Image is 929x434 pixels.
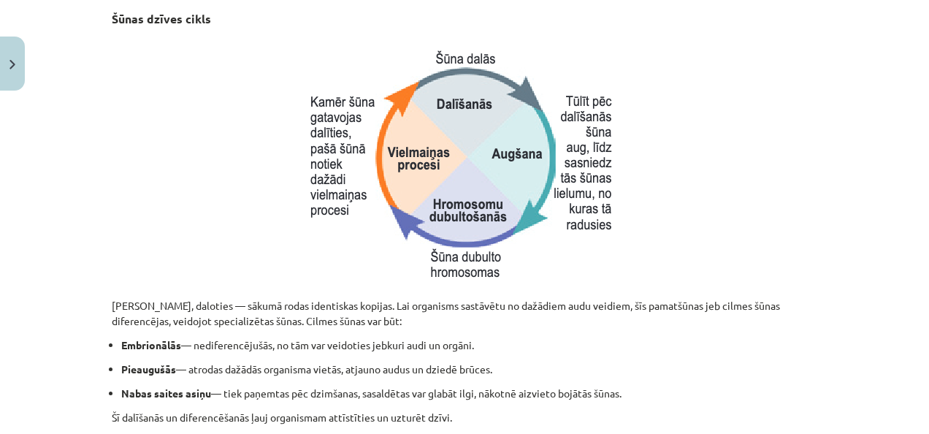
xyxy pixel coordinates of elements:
p: [PERSON_NAME], daloties — sākumā rodas identiskas kopijas. Lai organisms sastāvētu no dažādiem au... [112,298,817,329]
p: — nediferencējušās, no tām var veidoties jebkuri audi un orgāni. [121,338,817,353]
strong: Pieaugušās [121,362,176,376]
strong: Embrionālās [121,338,181,351]
strong: Nabas saites asiņu [121,387,211,400]
p: — tiek paņemtas pēc dzimšanas, sasaldētas var glabāt ilgi, nākotnē aizvieto bojātās šūnas. [121,386,817,401]
img: icon-close-lesson-0947bae3869378f0d4975bcd49f059093ad1ed9edebbc8119c70593378902aed.svg [9,60,15,69]
strong: Šūnas dzīves cikls [112,11,211,26]
p: Šī dalīšanās un diferencēšanās ļauj organismam attīstīties un uzturēt dzīvi. [112,410,817,425]
p: — atrodas dažādās organisma vietās, atjauno audus un dziedē brūces. [121,362,817,377]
